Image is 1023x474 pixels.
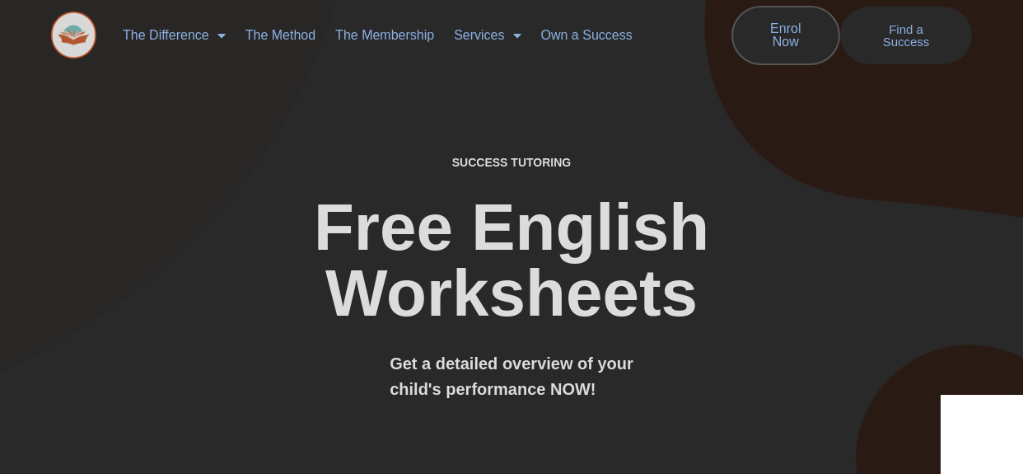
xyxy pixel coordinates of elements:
h3: Get a detailed overview of your child's performance NOW! [390,351,633,402]
nav: Menu [113,16,679,54]
h4: SUCCESS TUTORING​ [376,156,648,170]
a: Own a Success [531,16,642,54]
a: Find a Success [840,7,972,64]
a: Enrol Now [731,6,840,65]
a: The Method [236,16,325,54]
h2: Free English Worksheets​ [208,195,815,326]
span: Find a Success [865,23,947,48]
a: The Membership [325,16,444,54]
span: Enrol Now [758,22,814,49]
iframe: Chat Widget [941,395,1023,474]
a: The Difference [113,16,236,54]
a: Services [444,16,530,54]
